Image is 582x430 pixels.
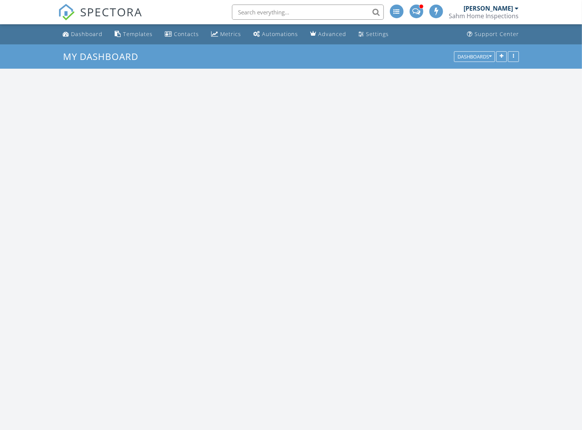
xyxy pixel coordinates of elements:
[457,54,492,59] div: Dashboards
[58,4,75,20] img: The Best Home Inspection Software - Spectora
[318,30,346,38] div: Advanced
[307,27,349,41] a: Advanced
[123,30,153,38] div: Templates
[366,30,389,38] div: Settings
[71,30,103,38] div: Dashboard
[174,30,199,38] div: Contacts
[262,30,298,38] div: Automations
[475,30,519,38] div: Support Center
[58,10,142,26] a: SPECTORA
[220,30,241,38] div: Metrics
[464,5,513,12] div: [PERSON_NAME]
[80,4,142,20] span: SPECTORA
[449,12,519,20] div: Sahm Home Inspections
[250,27,301,41] a: Automations (Advanced)
[464,27,522,41] a: Support Center
[454,51,495,62] button: Dashboards
[232,5,384,20] input: Search everything...
[355,27,392,41] a: Settings
[208,27,244,41] a: Metrics
[60,27,106,41] a: Dashboard
[162,27,202,41] a: Contacts
[63,50,145,63] a: My Dashboard
[112,27,156,41] a: Templates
